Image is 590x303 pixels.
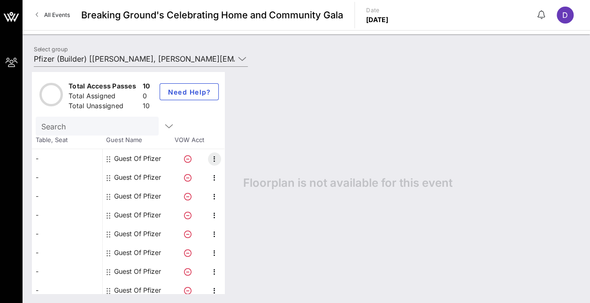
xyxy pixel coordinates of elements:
div: - [32,187,102,206]
div: - [32,262,102,281]
div: D [557,7,574,24]
p: Date [366,6,389,15]
div: 10 [143,81,150,93]
a: All Events [30,8,76,23]
div: - [32,149,102,168]
div: - [32,243,102,262]
div: Guest Of Pfizer [114,224,161,243]
div: - [32,224,102,243]
div: Guest Of Pfizer [114,243,161,262]
p: [DATE] [366,15,389,24]
div: Guest Of Pfizer [114,187,161,206]
div: - [32,168,102,187]
span: D [562,10,568,20]
span: VOW Acct [173,136,206,145]
div: Total Access Passes [69,81,139,93]
span: Floorplan is not available for this event [243,176,452,190]
div: 0 [143,91,150,103]
div: Guest Of Pfizer [114,168,161,187]
div: Total Unassigned [69,101,139,113]
span: Guest Name [102,136,173,145]
div: - [32,281,102,300]
span: Table, Seat [32,136,102,145]
div: 10 [143,101,150,113]
div: Guest Of Pfizer [114,281,161,300]
div: Guest Of Pfizer [114,262,161,281]
div: Guest Of Pfizer [114,206,161,224]
button: Need Help? [160,83,219,100]
div: Guest Of Pfizer [114,149,161,168]
div: - [32,206,102,224]
span: Need Help? [168,88,211,96]
label: Select group [34,46,68,53]
span: Breaking Ground's Celebrating Home and Community Gala [81,8,343,22]
div: Total Assigned [69,91,139,103]
span: All Events [44,11,70,18]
